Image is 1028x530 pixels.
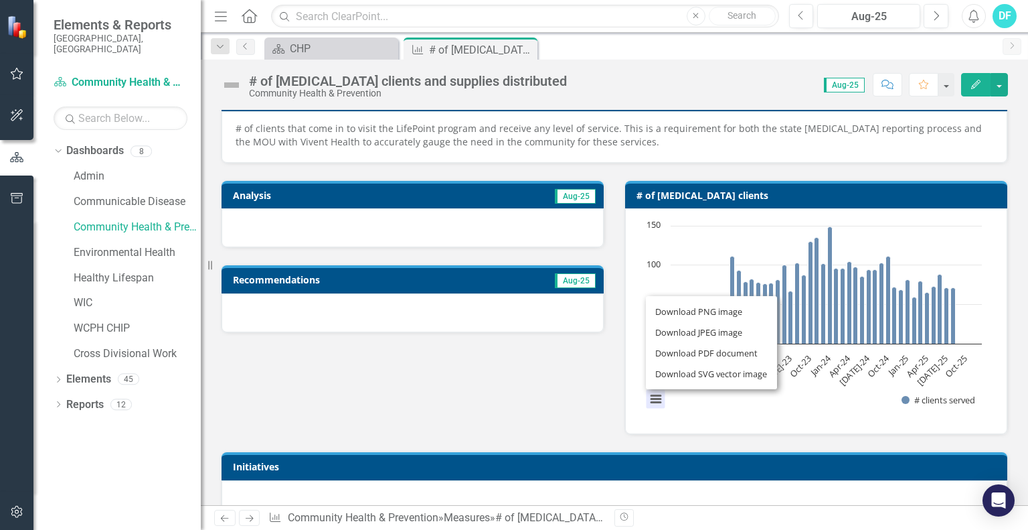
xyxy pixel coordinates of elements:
[74,346,201,362] a: Cross Divisional Work
[860,277,865,344] path: Jun-24, 86. # clients served.
[867,270,871,344] path: Jul-24, 94. # clients served.
[268,40,395,57] a: CHP
[938,275,942,344] path: Jun-25, 88. # clients served.
[906,280,910,344] path: Jan-25, 81. # clients served.
[444,511,490,524] a: Measures
[808,242,813,344] path: Oct-23, 130. # clients served.
[737,271,742,344] path: Nov-22, 93. # clients served.
[727,10,756,21] span: Search
[951,288,956,344] path: Aug-25, 71. # clients served.
[7,15,30,39] img: ClearPoint Strategy
[932,287,936,344] path: May-25, 73. # clients served.
[834,269,839,344] path: Feb-24, 96. # clients served.
[914,352,950,388] text: [DATE]-25
[66,143,124,159] a: Dashboards
[942,352,969,379] text: Oct-25
[912,297,917,344] path: Feb-25, 59. # clients served.
[233,462,1001,472] h3: Initiatives
[826,352,853,380] text: Apr-24
[982,484,1015,517] div: Open Intercom Messenger
[824,78,865,92] span: Aug-25
[288,511,438,524] a: Community Health & Prevention
[886,257,891,344] path: Oct-24, 111. # clients served.
[885,352,912,379] text: Jan-25
[131,145,152,157] div: 8
[233,275,478,285] h3: Recommendations
[730,257,735,344] path: Oct-22, 111. # clients served.
[74,194,201,210] a: Communicable Disease
[639,219,993,420] div: Chart. Highcharts interactive chart.
[841,269,845,344] path: Mar-24, 96. # clients served.
[118,374,139,385] div: 45
[74,271,201,286] a: Healthy Lifespan
[873,270,877,344] path: Aug-24, 94. # clients served.
[821,264,826,344] path: Dec-23, 102. # clients served.
[66,372,111,387] a: Elements
[636,190,1001,200] h3: # of [MEDICAL_DATA] clients
[221,74,242,96] img: Not Defined
[651,343,772,364] li: Download PDF document
[54,33,187,55] small: [GEOGRAPHIC_DATA], [GEOGRAPHIC_DATA]
[233,190,406,200] h3: Analysis
[495,511,748,524] div: # of [MEDICAL_DATA] clients and supplies distributed
[993,4,1017,28] button: DF
[249,88,567,98] div: Community Health & Prevention
[639,219,989,420] svg: Interactive chart
[651,322,772,343] li: Download JPEG image
[904,352,930,379] text: Apr-25
[925,293,930,344] path: Apr-25, 65. # clients served.
[918,281,923,344] path: Mar-25, 80. # clients served.
[944,288,949,344] path: Jul-25, 71. # clients served.
[54,75,187,90] a: Community Health & Prevention
[66,397,104,413] a: Reports
[853,267,858,344] path: May-24, 98. # clients served.
[651,302,772,322] li: Download PNG image
[837,352,873,389] text: [DATE]-24
[74,295,201,311] a: WIC
[110,399,132,410] div: 12
[647,258,661,270] text: 100
[429,42,534,58] div: # of [MEDICAL_DATA] clients and supplies distributed
[74,169,201,184] a: Admin
[555,189,596,204] span: Aug-25
[828,227,833,344] path: Jan-24, 149. # clients served.
[802,275,806,344] path: Sep-23, 87. # clients served.
[865,352,892,380] text: Oct-24
[54,17,187,33] span: Elements & Reports
[651,363,772,384] li: Download SVG vector image
[806,352,833,379] text: Jan-24
[646,296,777,389] ul: Chart menu
[54,107,187,130] input: Search Below...
[899,290,904,344] path: Dec-24, 69. # clients served.
[892,287,897,344] path: Nov-24, 72. # clients served.
[795,263,800,344] path: Aug-23, 103. # clients served.
[74,321,201,336] a: WCPH CHIP
[555,273,596,288] span: Aug-25
[847,262,852,344] path: Apr-24, 104. # clients served.
[74,220,201,235] a: Community Health & Prevention
[817,4,920,28] button: Aug-25
[290,40,395,57] div: CHP
[902,394,976,406] button: Show # clients served
[271,5,778,28] input: Search ClearPoint...
[268,511,604,526] div: » »
[249,74,567,88] div: # of [MEDICAL_DATA] clients and supplies distributed
[236,122,993,149] p: # of clients that come in to visit the LifePoint program and receive any level of service. This i...
[815,238,819,344] path: Nov-23, 135. # clients served.
[787,352,814,379] text: Oct-23
[879,263,884,344] path: Sep-24, 103. # clients served.
[782,265,787,344] path: Jun-23, 100. # clients served.
[74,245,201,261] a: Environmental Health
[709,7,776,25] button: Search
[822,9,916,25] div: Aug-25
[647,218,661,230] text: 150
